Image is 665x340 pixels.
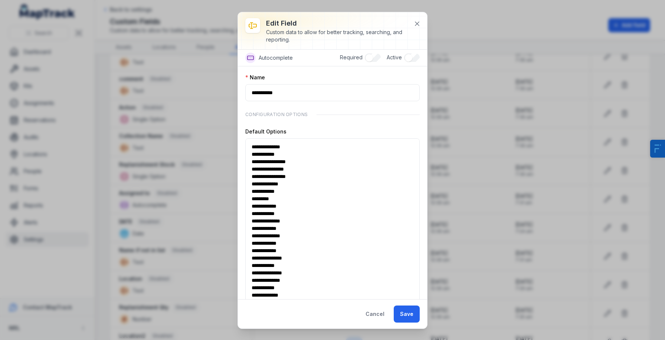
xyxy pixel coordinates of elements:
[245,128,286,135] label: Default Options
[266,29,408,43] div: Custom data to allow for better tracking, searching, and reporting.
[245,84,420,101] input: :ri0:-form-item-label
[259,54,293,62] span: Autocomplete
[359,306,391,323] button: Cancel
[340,54,363,60] span: Required
[245,74,265,81] label: Name
[245,107,420,122] div: Configuration Options
[387,54,402,60] span: Active
[394,306,420,323] button: Save
[266,18,408,29] h3: Edit field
